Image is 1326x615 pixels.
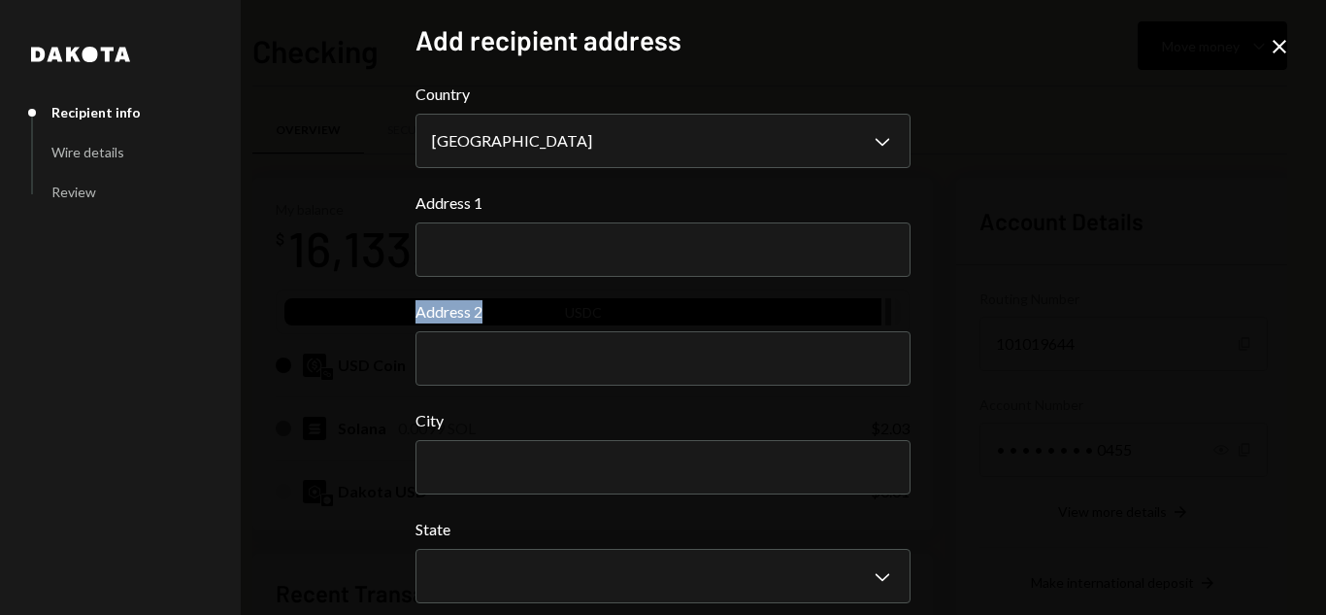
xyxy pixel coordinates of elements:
[415,518,911,541] label: State
[415,114,911,168] button: Country
[415,549,911,603] button: State
[415,21,911,59] h2: Add recipient address
[51,184,96,200] div: Review
[415,409,911,432] label: City
[51,104,141,120] div: Recipient info
[415,300,911,324] label: Address 2
[415,191,911,215] label: Address 1
[51,144,124,160] div: Wire details
[415,83,911,106] label: Country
